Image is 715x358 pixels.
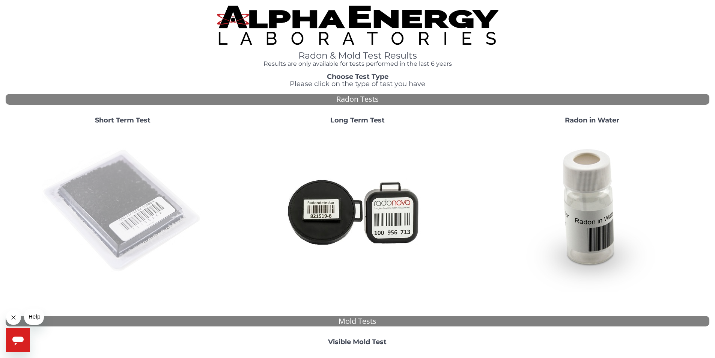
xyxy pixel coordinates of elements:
[42,130,203,292] img: ShortTerm.jpg
[95,116,151,124] strong: Short Term Test
[217,6,498,45] img: TightCrop.jpg
[565,116,619,124] strong: Radon in Water
[217,51,498,60] h1: Radon & Mold Test Results
[511,130,673,292] img: RadoninWater.jpg
[24,308,44,325] iframe: Message from company
[217,60,498,67] h4: Results are only available for tests performed in the last 6 years
[6,310,21,325] iframe: Close message
[328,338,387,346] strong: Visible Mold Test
[6,328,30,352] iframe: Button to launch messaging window
[6,94,709,105] div: Radon Tests
[290,80,425,88] span: Please click on the type of test you have
[277,130,438,292] img: Radtrak2vsRadtrak3.jpg
[327,73,388,81] strong: Choose Test Type
[330,116,385,124] strong: Long Term Test
[6,316,709,327] div: Mold Tests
